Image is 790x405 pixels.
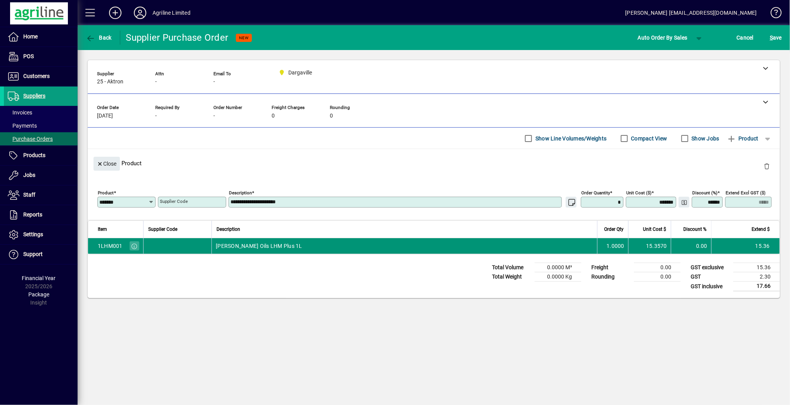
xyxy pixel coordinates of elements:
[272,113,275,119] span: 0
[4,205,78,225] a: Reports
[97,157,117,170] span: Close
[723,132,762,145] button: Product
[97,113,113,119] span: [DATE]
[23,93,45,99] span: Suppliers
[22,275,56,281] span: Financial Year
[757,163,776,170] app-page-header-button: Delete
[679,197,690,208] button: Change Price Levels
[770,31,782,44] span: ave
[152,7,191,19] div: Agriline Limited
[671,238,711,254] td: 0.00
[628,238,671,254] td: 15.3570
[155,113,157,119] span: -
[4,119,78,132] a: Payments
[727,132,759,145] span: Product
[534,135,606,142] label: Show Line Volumes/Weights
[213,79,215,85] span: -
[8,109,32,116] span: Invoices
[625,7,757,19] div: [PERSON_NAME] [EMAIL_ADDRESS][DOMAIN_NAME]
[630,135,667,142] label: Compact View
[217,225,240,234] span: Description
[23,231,43,237] span: Settings
[128,6,152,20] button: Profile
[535,272,581,282] td: 0.0000 Kg
[634,263,681,272] td: 0.00
[735,31,756,45] button: Cancel
[634,31,691,45] button: Auto Order By Sales
[726,190,766,196] mat-label: Extend excl GST ($)
[160,199,188,204] mat-label: Supplier Code
[683,225,707,234] span: Discount %
[768,31,784,45] button: Save
[757,157,776,175] button: Delete
[23,192,35,198] span: Staff
[535,263,581,272] td: 0.0000 M³
[23,172,35,178] span: Jobs
[597,238,628,254] td: 1.0000
[770,35,773,41] span: S
[97,79,123,85] span: 25 - Aktron
[8,136,53,142] span: Purchase Orders
[94,157,120,171] button: Close
[103,6,128,20] button: Add
[155,79,157,85] span: -
[733,263,780,272] td: 15.36
[78,31,120,45] app-page-header-button: Back
[148,225,177,234] span: Supplier Code
[4,67,78,86] a: Customers
[23,211,42,218] span: Reports
[23,53,34,59] span: POS
[98,242,123,250] div: 1LHM001
[23,251,43,257] span: Support
[687,282,733,291] td: GST inclusive
[690,135,719,142] label: Show Jobs
[4,106,78,119] a: Invoices
[737,31,754,44] span: Cancel
[488,272,535,282] td: Total Weight
[84,31,114,45] button: Back
[733,282,780,291] td: 17.66
[4,132,78,145] a: Purchase Orders
[98,225,107,234] span: Item
[23,152,45,158] span: Products
[638,31,688,44] span: Auto Order By Sales
[8,123,37,129] span: Payments
[4,245,78,264] a: Support
[229,190,252,196] mat-label: Description
[86,35,112,41] span: Back
[213,113,215,119] span: -
[98,190,114,196] mat-label: Product
[4,27,78,47] a: Home
[587,263,634,272] td: Freight
[4,146,78,165] a: Products
[4,47,78,66] a: POS
[239,35,249,40] span: NEW
[4,185,78,205] a: Staff
[23,73,50,79] span: Customers
[126,31,229,44] div: Supplier Purchase Order
[88,149,780,177] div: Product
[604,225,624,234] span: Order Qty
[692,190,717,196] mat-label: Discount (%)
[626,190,651,196] mat-label: Unit Cost ($)
[711,238,780,254] td: 15.36
[330,113,333,119] span: 0
[216,242,302,250] span: [PERSON_NAME] Oils LHM Plus 1L
[643,225,666,234] span: Unit Cost $
[687,263,733,272] td: GST exclusive
[92,160,122,167] app-page-header-button: Close
[23,33,38,40] span: Home
[687,272,733,282] td: GST
[752,225,770,234] span: Extend $
[733,272,780,282] td: 2.30
[765,2,780,27] a: Knowledge Base
[634,272,681,282] td: 0.00
[587,272,634,282] td: Rounding
[4,225,78,244] a: Settings
[581,190,610,196] mat-label: Order Quantity
[4,166,78,185] a: Jobs
[28,291,49,298] span: Package
[488,263,535,272] td: Total Volume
